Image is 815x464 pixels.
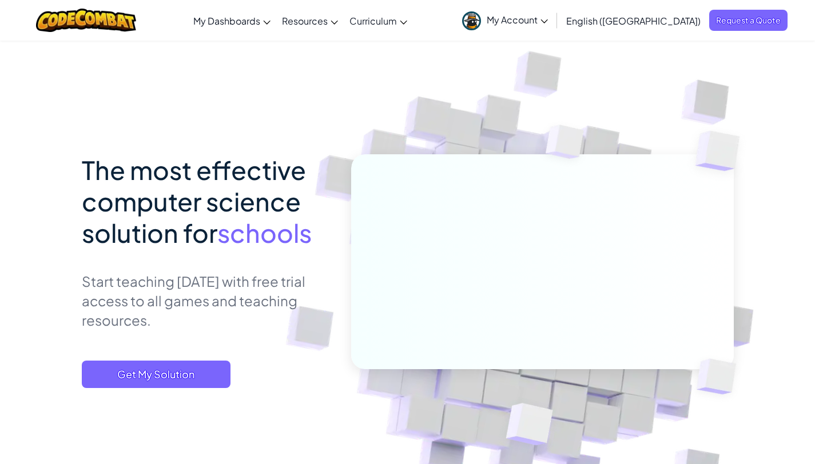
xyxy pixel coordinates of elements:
[82,271,334,330] p: Start teaching [DATE] with free trial access to all games and teaching resources.
[276,5,344,36] a: Resources
[282,15,328,27] span: Resources
[524,102,606,187] img: Overlap cubes
[487,14,548,26] span: My Account
[677,335,763,418] img: Overlap cubes
[188,5,276,36] a: My Dashboards
[349,15,397,27] span: Curriculum
[344,5,413,36] a: Curriculum
[560,5,706,36] a: English ([GEOGRAPHIC_DATA])
[82,361,230,388] button: Get My Solution
[217,217,312,249] span: schools
[566,15,701,27] span: English ([GEOGRAPHIC_DATA])
[709,10,788,31] a: Request a Quote
[82,154,306,249] span: The most effective computer science solution for
[36,9,136,32] img: CodeCombat logo
[462,11,481,30] img: avatar
[673,103,772,199] img: Overlap cubes
[193,15,260,27] span: My Dashboards
[456,2,554,38] a: My Account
